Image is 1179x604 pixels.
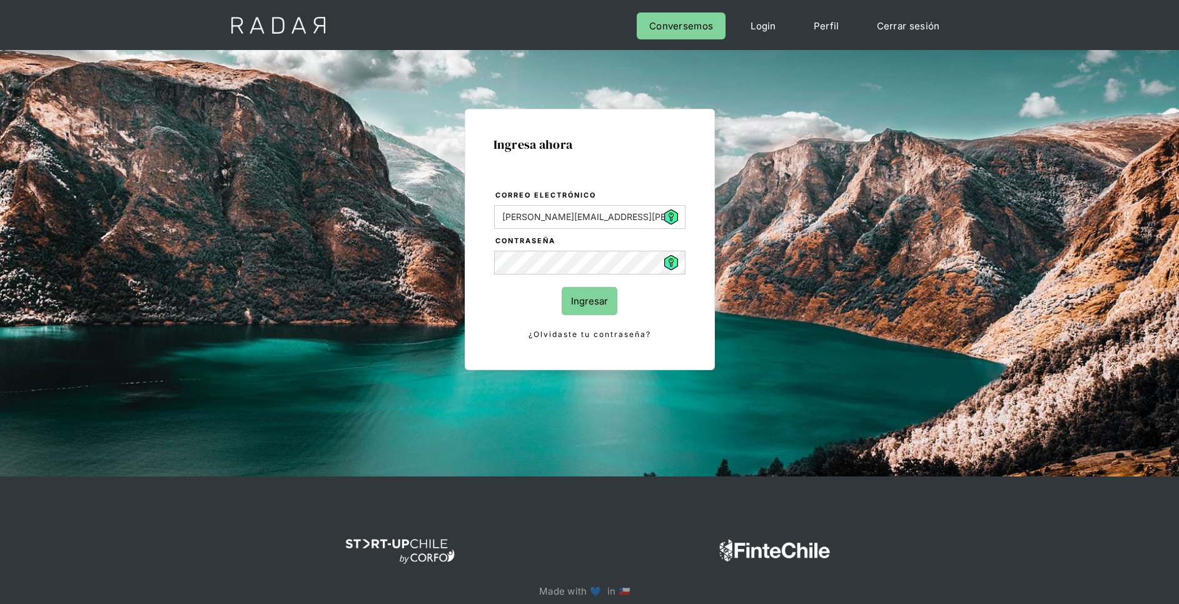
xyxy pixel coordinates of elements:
[494,205,686,229] input: bruce@wayne.com
[738,13,789,39] a: Login
[637,13,726,39] a: Conversemos
[493,138,686,151] h1: Ingresa ahora
[562,287,617,315] input: Ingresar
[864,13,953,39] a: Cerrar sesión
[494,328,686,341] a: ¿Olvidaste tu contraseña?
[493,189,686,341] form: Login Form
[495,235,686,248] label: Contraseña
[539,583,640,600] p: Made with 💙 in 🇨🇱
[495,189,686,202] label: Correo electrónico
[801,13,852,39] a: Perfil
